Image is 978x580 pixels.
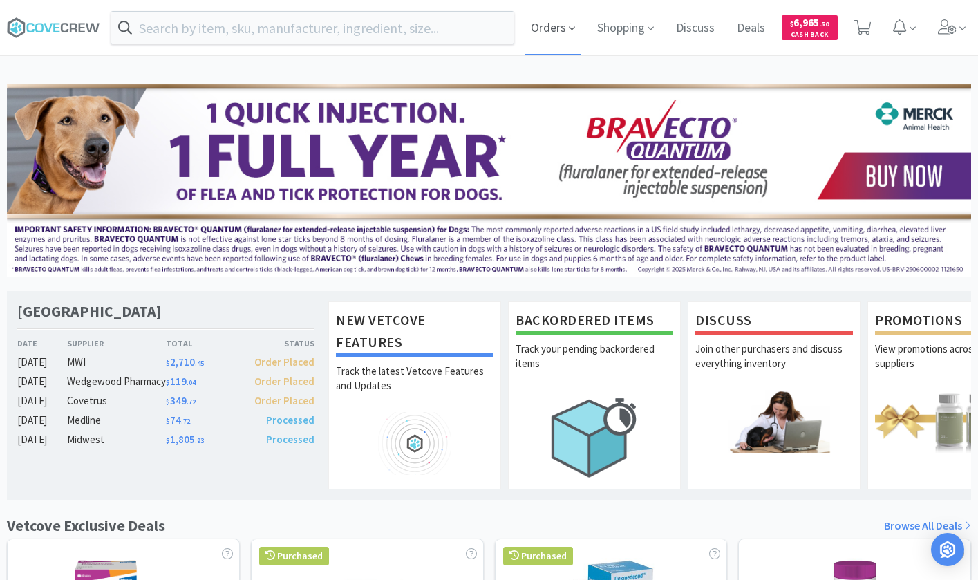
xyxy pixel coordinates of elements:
div: [DATE] [17,431,67,448]
a: [DATE]Wedgewood Pharmacy$119.04Order Placed [17,373,314,390]
span: Cash Back [790,31,829,40]
span: . 72 [181,417,190,426]
div: [DATE] [17,412,67,429]
div: [DATE] [17,393,67,409]
a: [DATE]Covetrus$349.72Order Placed [17,393,314,409]
span: $ [166,397,170,406]
h1: Vetcove Exclusive Deals [7,514,165,538]
div: Medline [67,412,166,429]
span: $ [166,417,170,426]
span: $ [166,436,170,445]
span: 74 [166,413,190,427]
span: . 93 [195,436,204,445]
div: Status [240,337,314,350]
div: Total [166,337,241,350]
span: 2,710 [166,355,204,368]
a: $6,965.50Cash Back [782,9,838,46]
div: [DATE] [17,373,67,390]
p: Track the latest Vetcove Features and Updates [336,364,493,412]
div: Supplier [67,337,166,350]
span: $ [166,359,170,368]
a: [DATE]Medline$74.72Processed [17,412,314,429]
div: Date [17,337,67,350]
span: . 72 [187,397,196,406]
div: MWI [67,354,166,371]
span: . 04 [187,378,196,387]
a: DiscussJoin other purchasers and discuss everything inventory [688,301,861,489]
img: hero_backorders.png [516,390,673,485]
span: $ [166,378,170,387]
img: hero_discuss.png [695,390,853,453]
a: [DATE]MWI$2,710.45Order Placed [17,354,314,371]
div: Open Intercom Messenger [931,533,964,566]
h1: Backordered Items [516,309,673,335]
a: Browse All Deals [884,517,971,535]
span: Order Placed [254,394,314,407]
span: Processed [266,433,314,446]
div: Wedgewood Pharmacy [67,373,166,390]
span: 1,805 [166,433,204,446]
input: Search by item, sku, manufacturer, ingredient, size... [111,12,514,44]
a: Deals [731,22,771,35]
a: [DATE]Midwest$1,805.93Processed [17,431,314,448]
a: Backordered ItemsTrack your pending backordered items [508,301,681,489]
div: Midwest [67,431,166,448]
h1: New Vetcove Features [336,309,493,357]
img: hero_feature_roadmap.png [336,412,493,475]
div: Covetrus [67,393,166,409]
span: Processed [266,413,314,427]
p: Join other purchasers and discuss everything inventory [695,342,853,390]
img: 3ffb5edee65b4d9ab6d7b0afa510b01f.jpg [7,84,971,277]
span: 6,965 [790,16,829,29]
p: Track your pending backordered items [516,342,673,390]
span: . 50 [819,19,829,28]
h1: Discuss [695,309,853,335]
a: New Vetcove FeaturesTrack the latest Vetcove Features and Updates [328,301,501,489]
span: Order Placed [254,375,314,388]
span: . 45 [195,359,204,368]
div: [DATE] [17,354,67,371]
span: 349 [166,394,196,407]
h1: [GEOGRAPHIC_DATA] [17,301,161,321]
span: Order Placed [254,355,314,368]
span: 119 [166,375,196,388]
a: Discuss [670,22,720,35]
span: $ [790,19,793,28]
